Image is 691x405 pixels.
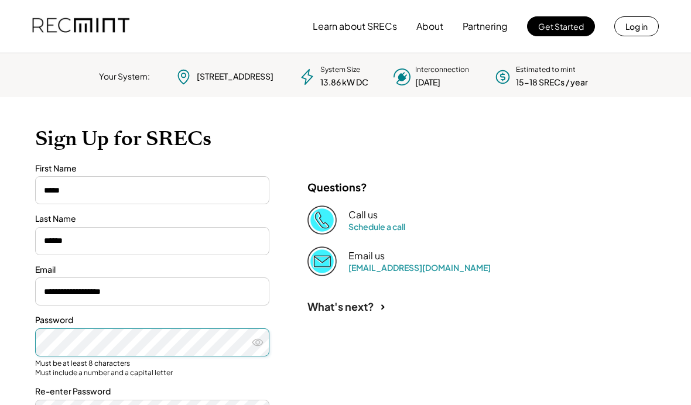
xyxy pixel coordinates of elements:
button: About [416,15,443,38]
button: Partnering [463,15,508,38]
div: Your System: [99,71,150,83]
button: Get Started [527,16,595,36]
img: recmint-logotype%403x.png [32,6,129,46]
div: What's next? [307,300,374,313]
div: System Size [320,65,360,75]
div: Questions? [307,180,367,194]
img: Email%202%403x.png [307,246,337,276]
a: Schedule a call [348,221,405,232]
div: Password [35,314,269,326]
div: Email [35,264,269,276]
div: Email us [348,250,385,262]
div: Last Name [35,213,269,225]
div: 13.86 kW DC [320,77,368,88]
h1: Sign Up for SRECs [35,126,656,151]
div: Interconnection [415,65,469,75]
div: Must be at least 8 characters Must include a number and a capital letter [35,359,269,377]
div: Re-enter Password [35,386,269,397]
div: Call us [348,209,378,221]
div: [STREET_ADDRESS] [197,71,273,83]
button: Learn about SRECs [313,15,397,38]
a: [EMAIL_ADDRESS][DOMAIN_NAME] [348,262,491,273]
div: [DATE] [415,77,440,88]
div: Estimated to mint [516,65,576,75]
button: Log in [614,16,659,36]
div: First Name [35,163,269,174]
img: Phone%20copy%403x.png [307,205,337,235]
div: 15-18 SRECs / year [516,77,588,88]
